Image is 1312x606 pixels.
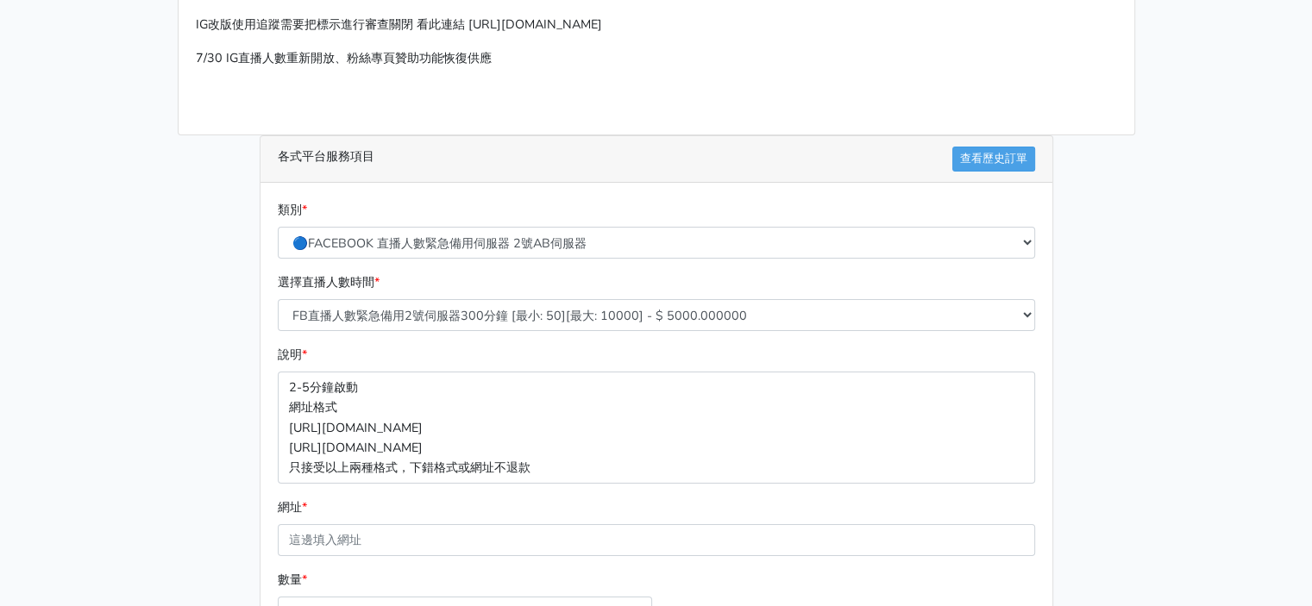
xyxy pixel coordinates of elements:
input: 這邊填入網址 [278,524,1035,556]
label: 類別 [278,200,307,220]
div: 各式平台服務項目 [261,136,1052,183]
label: 網址 [278,497,307,517]
p: IG改版使用追蹤需要把標示進行審查關閉 看此連結 [URL][DOMAIN_NAME] [196,15,1117,34]
p: 7/30 IG直播人數重新開放、粉絲專頁贊助功能恢復供應 [196,48,1117,68]
label: 說明 [278,345,307,365]
label: 數量 [278,570,307,590]
label: 選擇直播人數時間 [278,272,380,292]
a: 查看歷史訂單 [952,147,1035,172]
p: 2-5分鐘啟動 網址格式 [URL][DOMAIN_NAME] [URL][DOMAIN_NAME] 只接受以上兩種格式，下錯格式或網址不退款 [278,372,1035,483]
